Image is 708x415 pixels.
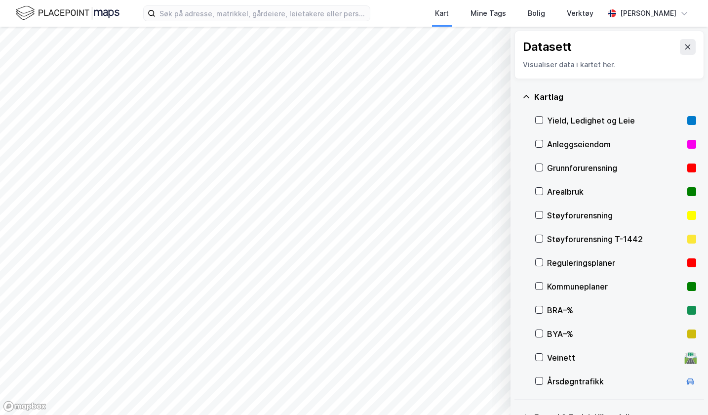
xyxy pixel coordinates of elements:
img: logo.f888ab2527a4732fd821a326f86c7f29.svg [16,4,119,22]
div: Kommuneplaner [547,281,683,292]
div: 🛣️ [684,351,697,364]
div: Yield, Ledighet og Leie [547,115,683,126]
div: [PERSON_NAME] [620,7,676,19]
iframe: Chat Widget [659,368,708,415]
div: Veinett [547,352,680,364]
div: Årsdøgntrafikk [547,375,680,387]
div: Støyforurensning [547,209,683,221]
div: Arealbruk [547,186,683,198]
a: Mapbox homepage [3,401,46,412]
div: Verktøy [567,7,593,19]
div: Støyforurensning T-1442 [547,233,683,245]
div: BRA–% [547,304,683,316]
div: Reguleringsplaner [547,257,683,269]
div: Datasett [523,39,572,55]
div: BYA–% [547,328,683,340]
input: Søk på adresse, matrikkel, gårdeiere, leietakere eller personer [156,6,370,21]
div: Bolig [528,7,545,19]
div: Visualiser data i kartet her. [523,59,696,71]
div: Kontrollprogram for chat [659,368,708,415]
div: Kart [435,7,449,19]
div: Anleggseiendom [547,138,683,150]
div: Kartlag [534,91,696,103]
div: Mine Tags [471,7,506,19]
div: Grunnforurensning [547,162,683,174]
